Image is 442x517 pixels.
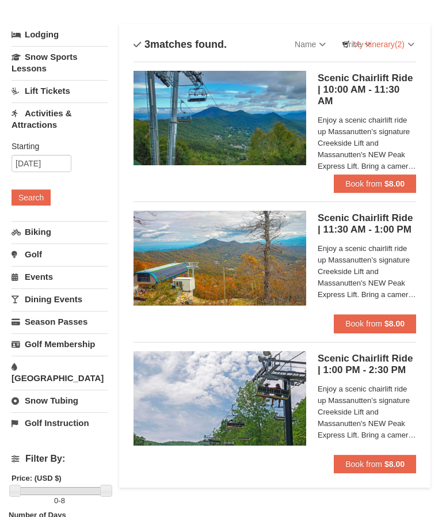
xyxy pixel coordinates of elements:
[334,33,380,56] a: Price
[12,25,108,45] a: Lodging
[12,474,62,483] strong: Price: (USD $)
[12,356,108,389] a: [GEOGRAPHIC_DATA]
[12,190,51,206] button: Search
[12,222,108,243] a: Biking
[318,213,416,236] h5: Scenic Chairlift Ride | 11:30 AM - 1:00 PM
[384,460,405,469] strong: $8.00
[54,497,58,505] span: 0
[334,175,416,193] button: Book from $8.00
[12,244,108,265] a: Golf
[12,496,108,507] label: -
[12,289,108,310] a: Dining Events
[134,211,306,306] img: 24896431-13-a88f1aaf.jpg
[384,320,405,329] strong: $8.00
[318,384,416,442] span: Enjoy a scenic chairlift ride up Massanutten’s signature Creekside Lift and Massanutten's NEW Pea...
[334,315,416,333] button: Book from $8.00
[12,390,108,412] a: Snow Tubing
[345,320,382,329] span: Book from
[144,39,150,51] span: 3
[12,47,108,79] a: Snow Sports Lessons
[12,81,108,102] a: Lift Tickets
[61,497,65,505] span: 8
[134,71,306,166] img: 24896431-1-a2e2611b.jpg
[395,40,405,50] span: (2)
[12,103,108,136] a: Activities & Attractions
[12,413,108,434] a: Golf Instruction
[318,244,416,301] span: Enjoy a scenic chairlift ride up Massanutten’s signature Creekside Lift and Massanutten's NEW Pea...
[384,180,405,189] strong: $8.00
[12,311,108,333] a: Season Passes
[318,115,416,173] span: Enjoy a scenic chairlift ride up Massanutten’s signature Creekside Lift and Massanutten's NEW Pea...
[12,454,108,465] h4: Filter By:
[345,460,382,469] span: Book from
[12,267,108,288] a: Events
[318,353,416,377] h5: Scenic Chairlift Ride | 1:00 PM - 2:30 PM
[318,73,416,108] h5: Scenic Chairlift Ride | 10:00 AM - 11:30 AM
[286,33,334,56] a: Name
[345,180,382,189] span: Book from
[12,334,108,355] a: Golf Membership
[134,39,227,51] h4: matches found.
[134,352,306,446] img: 24896431-9-664d1467.jpg
[12,141,99,153] label: Starting
[334,455,416,474] button: Book from $8.00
